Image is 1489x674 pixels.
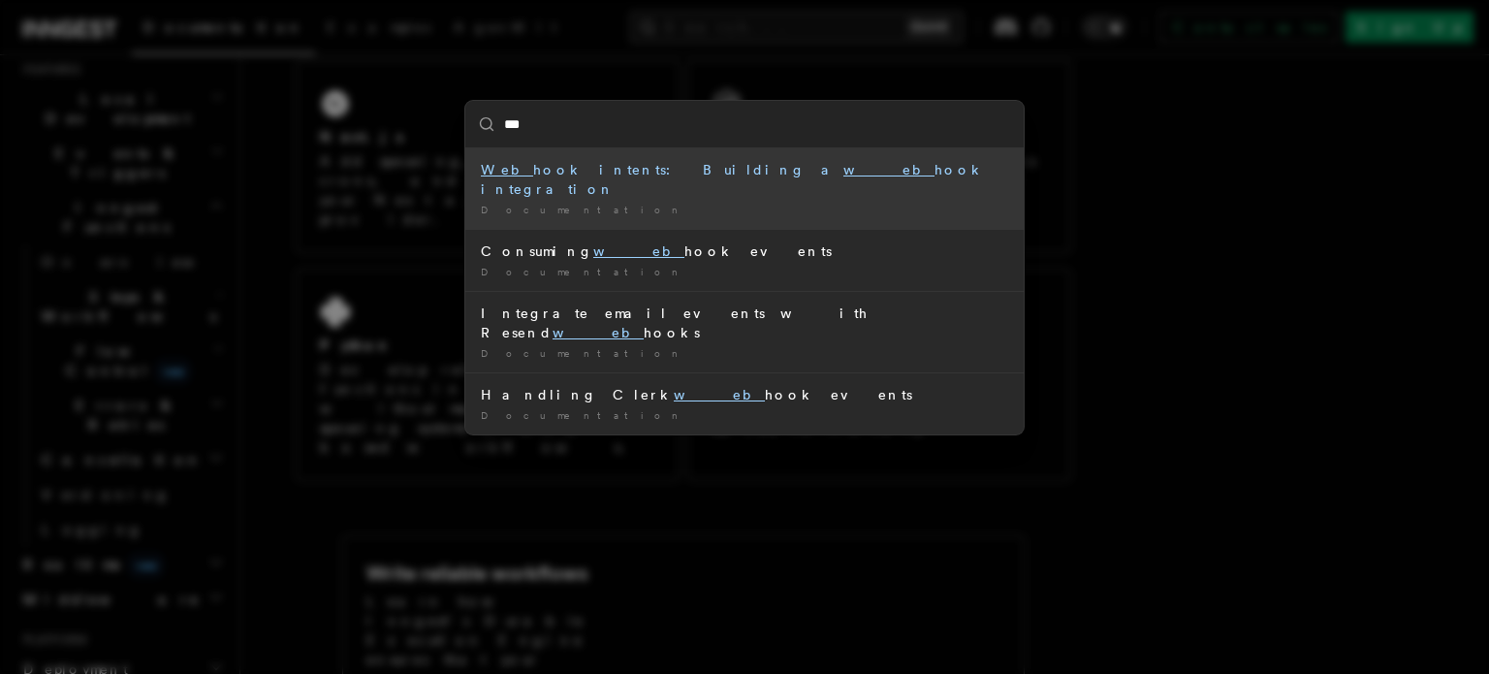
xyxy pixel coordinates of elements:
[553,325,644,340] mark: web
[481,241,1008,261] div: Consuming hook events
[674,387,765,402] mark: web
[481,160,1008,199] div: hook intents: Building a hook integration
[481,304,1008,342] div: Integrate email events with Resend hooks
[843,162,935,177] mark: web
[481,162,533,177] mark: Web
[481,385,1008,404] div: Handling Clerk hook events
[593,243,684,259] mark: web
[481,204,685,215] span: Documentation
[481,409,685,421] span: Documentation
[481,266,685,277] span: Documentation
[481,347,685,359] span: Documentation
